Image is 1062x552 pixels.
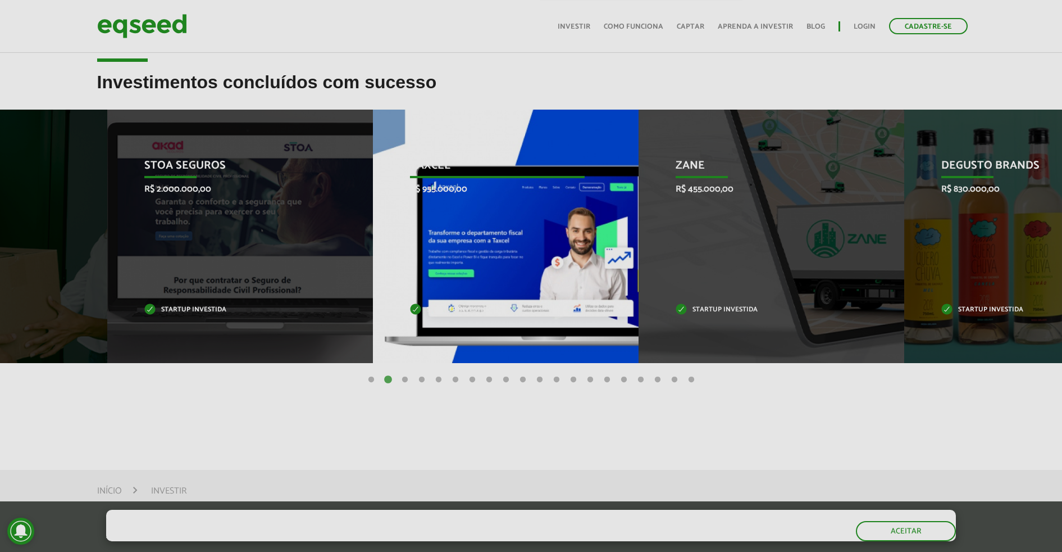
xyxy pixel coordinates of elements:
[416,374,427,386] button: 4 of 20
[144,159,318,178] p: STOA Seguros
[467,374,478,386] button: 7 of 20
[676,184,850,194] p: R$ 455.000,00
[366,374,377,386] button: 1 of 20
[151,483,186,499] li: Investir
[686,374,697,386] button: 20 of 20
[677,23,704,30] a: Captar
[410,159,584,178] p: Taxcel
[601,374,613,386] button: 15 of 20
[97,73,965,109] h2: Investimentos concluídos com sucesso
[144,184,318,194] p: R$ 2.000.000,00
[585,374,596,386] button: 14 of 20
[382,374,394,386] button: 2 of 20
[558,23,590,30] a: Investir
[652,374,663,386] button: 18 of 20
[517,374,528,386] button: 10 of 20
[106,510,513,527] h5: O site da EqSeed utiliza cookies para melhorar sua navegação.
[856,521,956,541] button: Aceitar
[97,11,187,41] img: EqSeed
[410,184,584,194] p: R$ 955.000,00
[433,374,444,386] button: 5 of 20
[568,374,579,386] button: 13 of 20
[484,374,495,386] button: 8 of 20
[618,374,630,386] button: 16 of 20
[604,23,663,30] a: Como funciona
[889,18,968,34] a: Cadastre-se
[410,307,584,313] p: Startup investida
[144,307,318,313] p: Startup investida
[718,23,793,30] a: Aprenda a investir
[450,374,461,386] button: 6 of 20
[254,531,384,541] a: política de privacidade e de cookies
[399,374,411,386] button: 3 of 20
[534,374,545,386] button: 11 of 20
[635,374,646,386] button: 17 of 20
[500,374,512,386] button: 9 of 20
[669,374,680,386] button: 19 of 20
[676,307,850,313] p: Startup investida
[676,159,850,178] p: Zane
[854,23,876,30] a: Login
[551,374,562,386] button: 12 of 20
[806,23,825,30] a: Blog
[106,530,513,541] p: Ao clicar em "aceitar", você aceita nossa .
[97,487,122,496] a: Início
